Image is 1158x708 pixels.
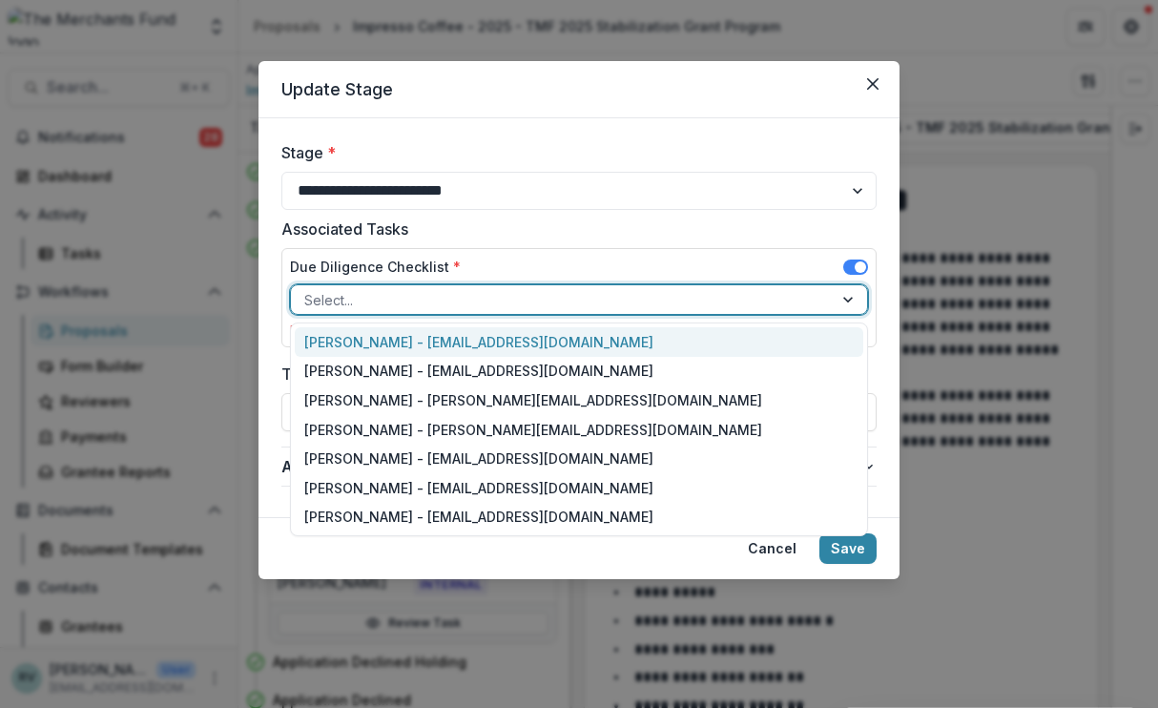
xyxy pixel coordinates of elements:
label: Task Due Date [281,363,865,385]
div: [PERSON_NAME] - [EMAIL_ADDRESS][DOMAIN_NAME] [295,473,863,503]
div: [PERSON_NAME] - [PERSON_NAME][EMAIL_ADDRESS][DOMAIN_NAME] [295,385,863,415]
button: Cancel [736,533,808,564]
span: Advanced Configuration [281,455,861,478]
button: Save [819,533,877,564]
div: [PERSON_NAME] - [PERSON_NAME][EMAIL_ADDRESS][DOMAIN_NAME] [295,415,863,445]
div: [PERSON_NAME] - [EMAIL_ADDRESS][DOMAIN_NAME] [295,327,863,357]
label: Due Diligence Checklist [290,257,461,277]
button: Close [858,69,888,99]
header: Update Stage [258,61,900,118]
div: [PERSON_NAME] - [EMAIL_ADDRESS][DOMAIN_NAME] [295,444,863,473]
button: Advanced Configuration [281,448,877,486]
div: [PERSON_NAME] - [EMAIL_ADDRESS][DOMAIN_NAME] [295,503,863,532]
label: Stage [281,141,865,164]
div: [PERSON_NAME] - [EMAIL_ADDRESS][DOMAIN_NAME] [295,357,863,386]
label: Associated Tasks [281,218,865,240]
